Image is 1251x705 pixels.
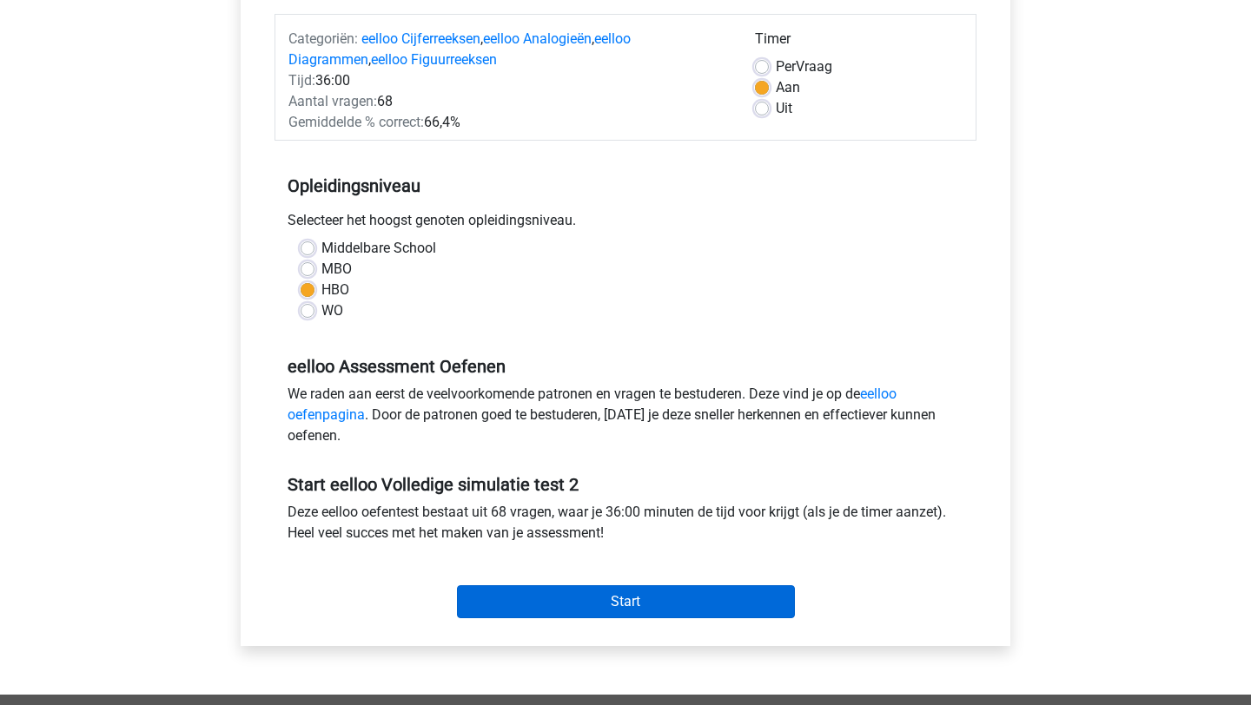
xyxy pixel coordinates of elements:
label: WO [321,300,343,321]
h5: eelloo Assessment Oefenen [288,356,963,377]
div: , , , [275,29,742,70]
label: Vraag [776,56,832,77]
label: MBO [321,259,352,280]
label: HBO [321,280,349,300]
div: Deze eelloo oefentest bestaat uit 68 vragen, waar je 36:00 minuten de tijd voor krijgt (als je de... [275,502,976,550]
span: Gemiddelde % correct: [288,114,424,130]
div: 68 [275,91,742,112]
div: 36:00 [275,70,742,91]
div: Timer [755,29,963,56]
span: Per [776,58,796,75]
div: We raden aan eerst de veelvoorkomende patronen en vragen te bestuderen. Deze vind je op de . Door... [275,384,976,453]
a: eelloo Cijferreeksen [361,30,480,47]
a: eelloo Analogieën [483,30,592,47]
span: Tijd: [288,72,315,89]
div: Selecteer het hoogst genoten opleidingsniveau. [275,210,976,238]
h5: Start eelloo Volledige simulatie test 2 [288,474,963,495]
h5: Opleidingsniveau [288,168,963,203]
input: Start [457,585,795,618]
span: Aantal vragen: [288,93,377,109]
label: Uit [776,98,792,119]
a: eelloo Figuurreeksen [371,51,497,68]
div: 66,4% [275,112,742,133]
label: Aan [776,77,800,98]
label: Middelbare School [321,238,436,259]
span: Categoriën: [288,30,358,47]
